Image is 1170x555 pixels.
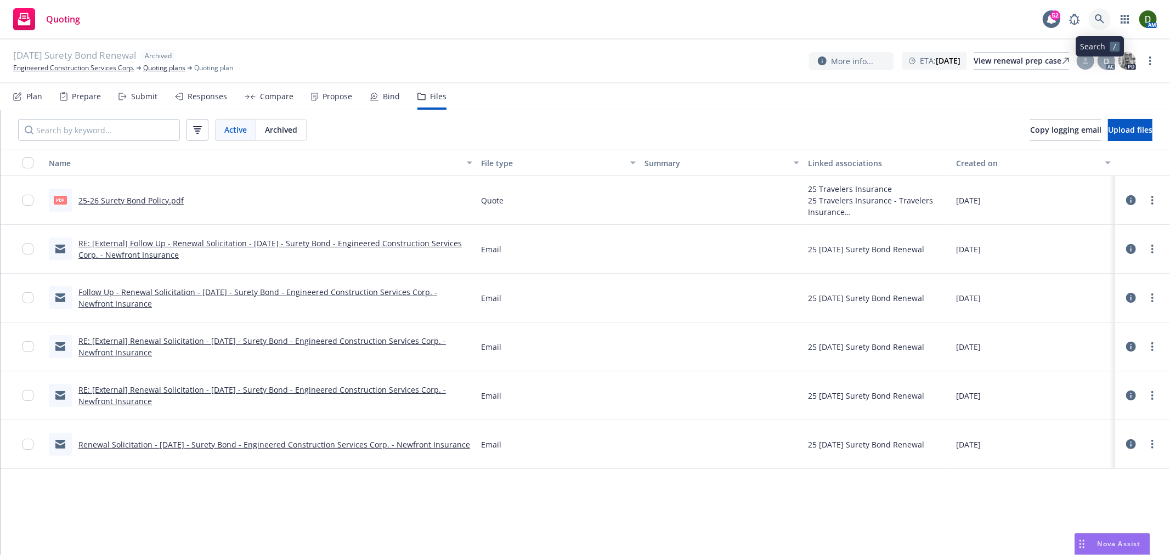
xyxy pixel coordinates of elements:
[26,92,42,101] div: Plan
[18,119,180,141] input: Search by keyword...
[1139,10,1157,28] img: photo
[78,238,462,260] a: RE: [External] Follow Up - Renewal Solicitation - [DATE] - Surety Bond - Engineered Construction ...
[956,390,981,401] span: [DATE]
[1108,124,1152,135] span: Upload files
[1146,340,1159,353] a: more
[1146,291,1159,304] a: more
[645,157,787,169] div: Summary
[1064,8,1086,30] a: Report a Bug
[78,287,437,309] a: Follow Up - Renewal Solicitation - [DATE] - Surety Bond - Engineered Construction Services Corp. ...
[808,195,947,218] div: 25 Travelers Insurance - Travelers Insurance
[22,195,33,206] input: Toggle Row Selected
[1075,533,1150,555] button: Nova Assist
[808,157,947,169] div: Linked associations
[808,439,924,450] div: 25 [DATE] Surety Bond Renewal
[936,55,960,66] strong: [DATE]
[78,439,470,450] a: Renewal Solicitation - [DATE] - Surety Bond - Engineered Construction Services Corp. - Newfront I...
[956,157,1099,169] div: Created on
[265,124,297,135] span: Archived
[481,195,504,206] span: Quote
[1030,119,1101,141] button: Copy logging email
[481,157,624,169] div: File type
[49,157,460,169] div: Name
[956,195,981,206] span: [DATE]
[1146,242,1159,256] a: more
[808,341,924,353] div: 25 [DATE] Surety Bond Renewal
[44,150,477,176] button: Name
[194,63,233,73] span: Quoting plan
[1098,539,1141,548] span: Nova Assist
[481,390,501,401] span: Email
[920,55,960,66] span: ETA :
[952,150,1115,176] button: Created on
[1104,55,1109,67] span: D
[956,243,981,255] span: [DATE]
[145,51,172,61] span: Archived
[224,124,247,135] span: Active
[808,183,947,195] div: 25 Travelers Insurance
[46,15,80,24] span: Quoting
[131,92,157,101] div: Submit
[1144,54,1157,67] a: more
[143,63,185,73] a: Quoting plans
[808,292,924,304] div: 25 [DATE] Surety Bond Renewal
[72,92,101,101] div: Prepare
[13,63,134,73] a: Engineered Construction Services Corp.
[430,92,446,101] div: Files
[260,92,293,101] div: Compare
[640,150,804,176] button: Summary
[1075,534,1089,554] div: Drag to move
[481,341,501,353] span: Email
[831,55,873,67] span: More info...
[78,384,446,406] a: RE: [External] Renewal Solicitation - [DATE] - Surety Bond - Engineered Construction Services Cor...
[1146,438,1159,451] a: more
[1114,8,1136,30] a: Switch app
[1146,389,1159,402] a: more
[22,341,33,352] input: Toggle Row Selected
[808,243,924,255] div: 25 [DATE] Surety Bond Renewal
[22,390,33,401] input: Toggle Row Selected
[1118,52,1136,70] img: photo
[974,52,1069,70] a: View renewal prep case
[956,292,981,304] span: [DATE]
[809,52,894,70] button: More info...
[1050,10,1060,20] div: 52
[477,150,640,176] button: File type
[1146,194,1159,207] a: more
[804,150,952,176] button: Linked associations
[78,195,184,206] a: 25-26 Surety Bond Policy.pdf
[956,439,981,450] span: [DATE]
[481,439,501,450] span: Email
[22,292,33,303] input: Toggle Row Selected
[383,92,400,101] div: Bind
[188,92,227,101] div: Responses
[974,53,1069,69] div: View renewal prep case
[9,4,84,35] a: Quoting
[1089,8,1111,30] a: Search
[22,157,33,168] input: Select all
[956,341,981,353] span: [DATE]
[481,292,501,304] span: Email
[323,92,352,101] div: Propose
[13,49,136,63] span: [DATE] Surety Bond Renewal
[54,196,67,204] span: pdf
[1108,119,1152,141] button: Upload files
[481,243,501,255] span: Email
[22,243,33,254] input: Toggle Row Selected
[1030,124,1101,135] span: Copy logging email
[22,439,33,450] input: Toggle Row Selected
[78,336,446,358] a: RE: [External] Renewal Solicitation - [DATE] - Surety Bond - Engineered Construction Services Cor...
[808,390,924,401] div: 25 [DATE] Surety Bond Renewal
